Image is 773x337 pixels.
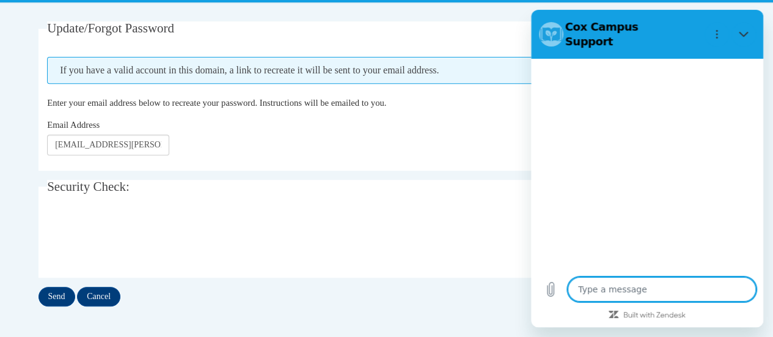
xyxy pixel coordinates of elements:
span: Enter your email address below to recreate your password. Instructions will be emailed to you. [47,98,386,108]
span: Update/Forgot Password [47,21,174,35]
span: If you have a valid account in this domain, a link to recreate it will be sent to your email addr... [47,57,726,84]
input: Send [38,287,75,306]
iframe: reCAPTCHA [47,215,233,262]
iframe: Messaging window [531,10,763,327]
input: Email [47,135,169,155]
span: Email Address [47,120,100,130]
span: Security Check: [47,179,130,194]
input: Cancel [77,287,120,306]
